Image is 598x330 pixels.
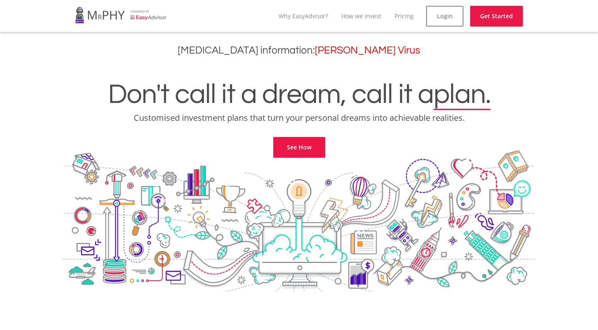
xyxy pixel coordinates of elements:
p: Customised investment plans that turn your personal dreams into achievable realities. [6,112,592,124]
a: See How [273,137,325,158]
a: Pricing [395,12,414,20]
h3: [MEDICAL_DATA] information: [6,44,592,56]
a: How we invest [341,12,381,20]
a: Get Started [470,6,523,27]
h1: Don't call it a dream, call it a [6,81,592,109]
span: plan. [434,81,490,109]
a: Login [426,6,463,27]
a: Why EasyAdvisor? [279,12,328,20]
a: [PERSON_NAME] Virus [315,45,420,56]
